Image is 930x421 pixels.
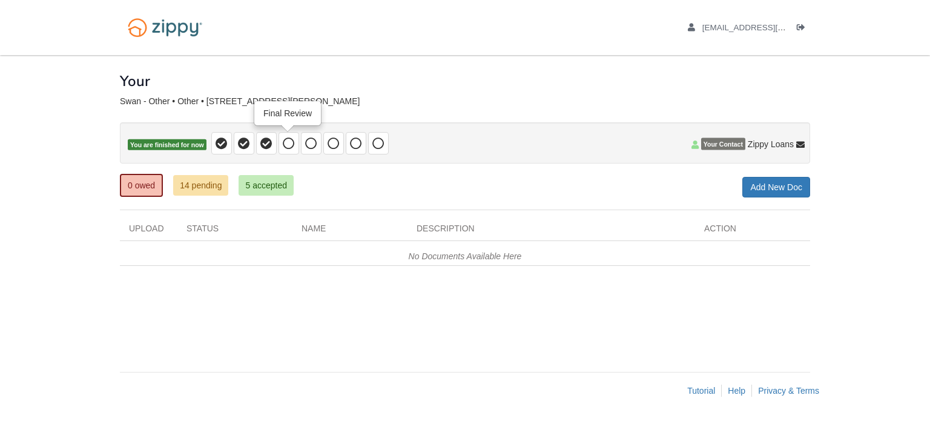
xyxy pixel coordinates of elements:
div: Final Review [255,102,320,125]
span: Your Contact [701,138,745,150]
a: Privacy & Terms [758,386,819,396]
span: jeffswan69@yahoo.com [702,23,841,32]
div: Description [407,222,695,240]
h1: Your [120,73,150,89]
a: Add New Doc [742,177,810,197]
a: 0 owed [120,174,163,197]
a: edit profile [688,23,841,35]
div: Status [177,222,292,240]
a: 14 pending [173,175,228,196]
span: Zippy Loans [748,138,794,150]
a: Tutorial [687,386,715,396]
span: You are finished for now [128,139,206,151]
img: Logo [120,12,210,43]
a: Help [728,386,745,396]
em: No Documents Available Here [409,251,522,261]
div: Name [292,222,407,240]
a: 5 accepted [239,175,294,196]
a: Log out [797,23,810,35]
div: Upload [120,222,177,240]
div: Swan - Other • Other • [STREET_ADDRESS][PERSON_NAME] [120,96,810,107]
div: Action [695,222,810,240]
